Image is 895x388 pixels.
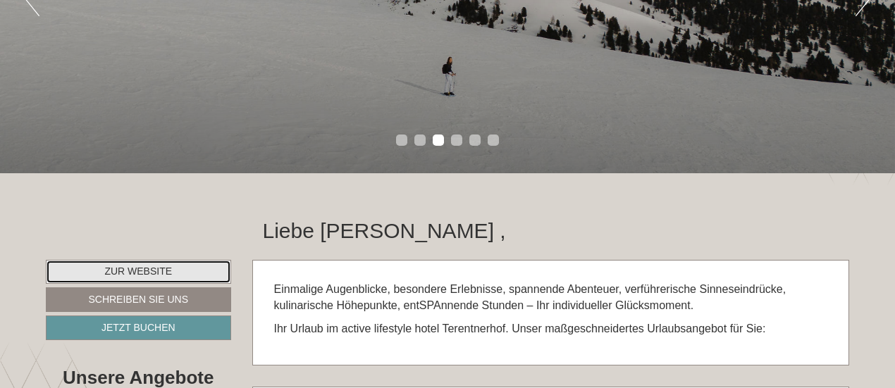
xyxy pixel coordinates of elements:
p: Ihr Urlaub im active lifestyle hotel Terentnerhof. Unser maßgeschneidertes Urlaubsangebot für Sie: [274,321,828,337]
a: Jetzt buchen [46,315,231,340]
a: Zur Website [46,260,231,284]
a: Schreiben Sie uns [46,287,231,312]
p: Einmalige Augenblicke, besondere Erlebnisse, spannende Abenteuer, verführerische Sinneseindrücke,... [274,282,828,314]
h1: Liebe [PERSON_NAME] , [263,219,506,242]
